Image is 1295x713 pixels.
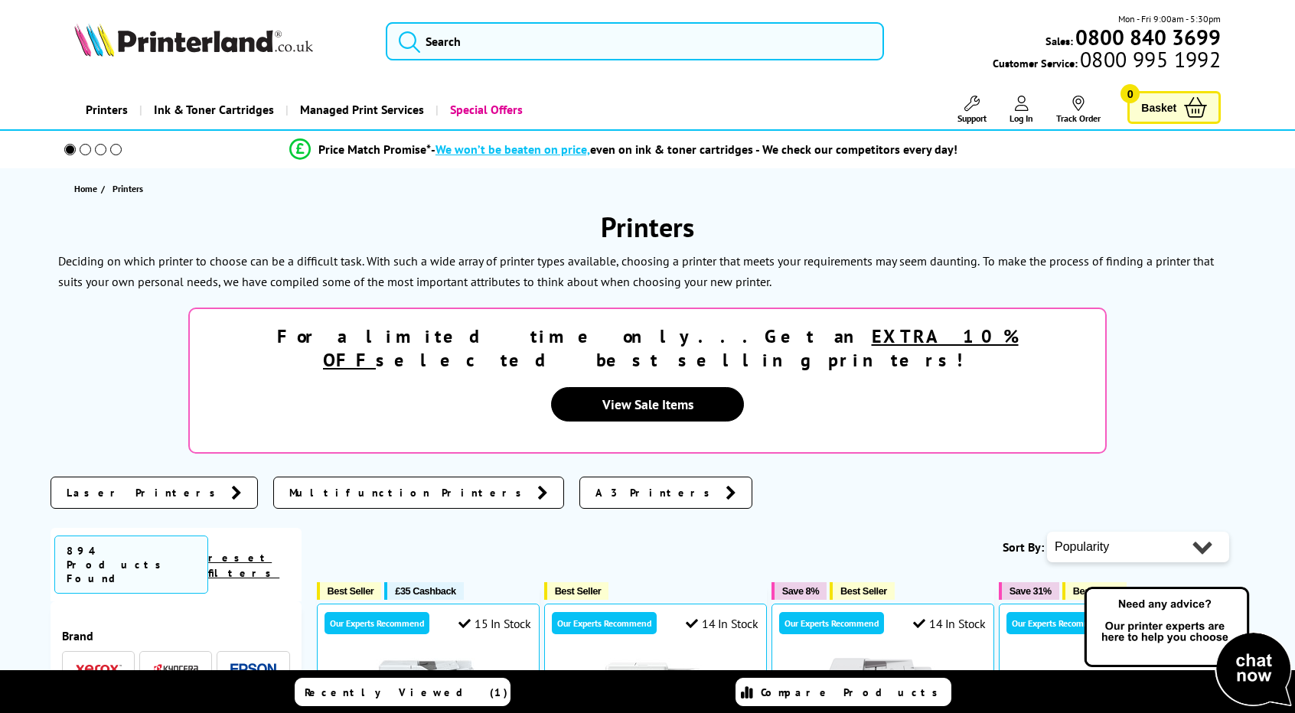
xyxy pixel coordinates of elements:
[761,685,946,699] span: Compare Products
[325,612,429,634] div: Our Experts Recommend
[51,209,1244,245] h1: Printers
[579,477,752,509] a: A3 Printers
[74,90,139,129] a: Printers
[1003,539,1044,555] span: Sort By:
[277,324,1019,372] strong: For a limited time only...Get an selected best selling printers!
[318,142,431,157] span: Price Match Promise*
[43,136,1204,163] li: modal_Promise
[51,477,258,509] a: Laser Printers
[1075,23,1221,51] b: 0800 840 3699
[782,585,819,597] span: Save 8%
[62,628,290,643] span: Brand
[230,663,276,675] img: Epson
[289,485,530,500] span: Multifunction Printers
[1062,582,1127,600] button: Best Seller
[779,612,884,634] div: Our Experts Recommend
[153,659,199,679] a: Kyocera
[840,585,887,597] span: Best Seller
[544,582,609,600] button: Best Seller
[74,181,101,197] a: Home
[273,477,564,509] a: Multifunction Printers
[384,582,463,600] button: £35 Cashback
[67,485,223,500] span: Laser Printers
[285,90,435,129] a: Managed Print Services
[1078,52,1221,67] span: 0800 995 1992
[76,664,122,675] img: Xerox
[74,23,367,60] a: Printerland Logo
[1141,97,1176,118] span: Basket
[1010,112,1033,124] span: Log In
[76,659,122,679] a: Xerox
[1120,84,1140,103] span: 0
[1006,612,1111,634] div: Our Experts Recommend
[54,536,208,594] span: 894 Products Found
[295,678,510,706] a: Recently Viewed (1)
[1127,91,1221,124] a: Basket 0
[1056,96,1101,124] a: Track Order
[458,616,530,631] div: 15 In Stock
[431,142,957,157] div: - even on ink & toner cartridges - We check our competitors every day!
[323,324,1019,372] u: EXTRA 10% OFF
[555,585,602,597] span: Best Seller
[208,551,279,580] a: reset filters
[1073,585,1120,597] span: Best Seller
[386,22,884,60] input: Search
[957,112,987,124] span: Support
[771,582,827,600] button: Save 8%
[139,90,285,129] a: Ink & Toner Cartridges
[305,685,508,699] span: Recently Viewed (1)
[153,663,199,675] img: Kyocera
[435,90,534,129] a: Special Offers
[328,585,374,597] span: Best Seller
[1010,96,1033,124] a: Log In
[74,23,313,57] img: Printerland Logo
[913,616,985,631] div: 14 In Stock
[736,678,951,706] a: Compare Products
[1073,30,1221,44] a: 0800 840 3699
[1118,11,1221,26] span: Mon - Fri 9:00am - 5:30pm
[58,253,980,269] p: Deciding on which printer to choose can be a difficult task. With such a wide array of printer ty...
[317,582,382,600] button: Best Seller
[830,582,895,600] button: Best Seller
[58,253,1214,289] p: To make the process of finding a printer that suits your own personal needs, we have compiled som...
[993,52,1221,70] span: Customer Service:
[551,387,744,422] a: View Sale Items
[686,616,758,631] div: 14 In Stock
[1045,34,1073,48] span: Sales:
[395,585,455,597] span: £35 Cashback
[552,612,657,634] div: Our Experts Recommend
[154,90,274,129] span: Ink & Toner Cartridges
[999,582,1059,600] button: Save 31%
[435,142,590,157] span: We won’t be beaten on price,
[1010,585,1052,597] span: Save 31%
[230,659,276,679] a: Epson
[595,485,718,500] span: A3 Printers
[1081,584,1295,710] img: Open Live Chat window
[113,183,143,194] span: Printers
[957,96,987,124] a: Support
